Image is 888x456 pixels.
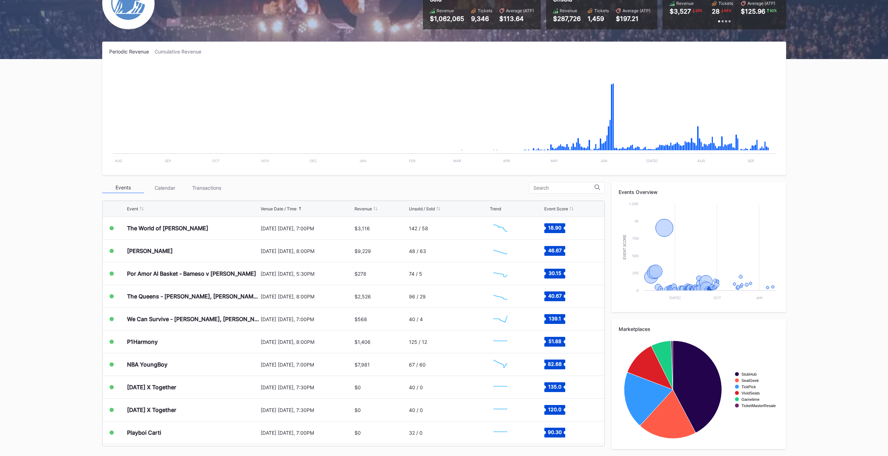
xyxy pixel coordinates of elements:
[548,406,561,412] text: 120.0
[619,326,779,332] div: Marketplaces
[471,15,492,22] div: 9,346
[127,361,167,368] div: NBA YoungBoy
[622,8,650,13] div: Average (ATP)
[490,265,511,282] svg: Chart title
[490,288,511,305] svg: Chart title
[490,424,511,441] svg: Chart title
[436,8,454,13] div: Revenue
[619,189,779,195] div: Events Overview
[548,293,562,299] text: 40.67
[634,219,639,223] text: 1k
[127,270,256,277] div: Por Amor Al Basket - Bameso v [PERSON_NAME]
[533,185,595,191] input: Search
[186,182,228,193] div: Transactions
[506,8,534,13] div: Average (ATP)
[697,159,705,163] text: Aug
[747,159,754,163] text: Sep
[212,159,219,163] text: Oct
[261,339,353,345] div: [DATE] [DATE], 8:00PM
[632,236,639,240] text: 750
[600,159,607,163] text: Jun
[622,234,626,260] text: Event Score
[409,316,423,322] div: 40 / 4
[560,8,577,13] div: Revenue
[409,430,423,436] div: 32 / 0
[669,296,681,300] text: [DATE]
[409,248,426,254] div: 48 / 63
[355,294,371,299] div: $2,526
[632,254,639,258] text: 500
[548,361,562,367] text: 82.68
[127,316,259,323] div: We Can Survive - [PERSON_NAME], [PERSON_NAME], [PERSON_NAME], Goo Goo Dolls
[544,206,568,211] div: Event Score
[723,8,732,13] div: 64 %
[712,8,719,15] div: 28
[741,385,756,389] text: TickPick
[747,1,775,6] div: Average (ATP)
[261,430,353,436] div: [DATE] [DATE], 7:00PM
[490,356,511,373] svg: Chart title
[409,384,423,390] div: 40 / 0
[616,15,650,22] div: $197.21
[549,338,561,344] text: 51.88
[155,49,207,55] div: Cumulative Revenue
[261,248,353,254] div: [DATE] [DATE], 8:00PM
[355,407,361,413] div: $0
[355,206,372,211] div: Revenue
[355,339,371,345] div: $1,406
[261,159,269,163] text: Nov
[355,362,370,368] div: $7,981
[355,430,361,436] div: $0
[409,206,435,211] div: Unsold / Sold
[490,219,511,237] svg: Chart title
[619,200,779,305] svg: Chart title
[127,247,173,254] div: [PERSON_NAME]
[359,159,366,163] text: Jan
[741,391,760,395] text: VividSeats
[114,159,122,163] text: Aug
[478,8,492,13] div: Tickets
[490,310,511,328] svg: Chart title
[453,159,461,163] text: Mar
[261,316,353,322] div: [DATE] [DATE], 7:00PM
[109,49,155,55] div: Periodic Revenue
[127,406,176,413] div: [DATE] X Together
[261,362,353,368] div: [DATE] [DATE], 7:00PM
[309,159,316,163] text: Dec
[718,1,733,6] div: Tickets
[102,182,144,193] div: Events
[646,159,657,163] text: [DATE]
[499,15,534,22] div: $113.64
[127,384,176,391] div: [DATE] X Together
[127,338,158,345] div: P1Harmony
[409,339,427,345] div: 125 / 12
[741,404,776,408] text: TicketMasterResale
[127,293,259,300] div: The Queens - [PERSON_NAME], [PERSON_NAME], [PERSON_NAME], and [PERSON_NAME]
[619,337,779,442] svg: Chart title
[409,407,423,413] div: 40 / 0
[261,407,353,413] div: [DATE] [DATE], 7:30PM
[165,159,171,163] text: Sep
[756,296,763,300] text: Jan
[261,384,353,390] div: [DATE] [DATE], 7:30PM
[553,15,581,22] div: $287,726
[741,372,757,376] text: StubHub
[548,384,561,390] text: 135.0
[636,288,639,292] text: 0
[490,206,501,211] div: Trend
[490,333,511,350] svg: Chart title
[127,225,208,232] div: The World of [PERSON_NAME]
[355,384,361,390] div: $0
[741,378,759,383] text: SeatGeek
[713,296,721,300] text: Oct
[490,401,511,419] svg: Chart title
[594,8,609,13] div: Tickets
[670,8,691,15] div: $3,527
[549,270,561,276] text: 30.15
[769,8,777,13] div: 92 %
[144,182,186,193] div: Calendar
[355,248,371,254] div: $9,229
[430,15,464,22] div: $1,062,065
[632,271,639,275] text: 250
[355,225,370,231] div: $3,116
